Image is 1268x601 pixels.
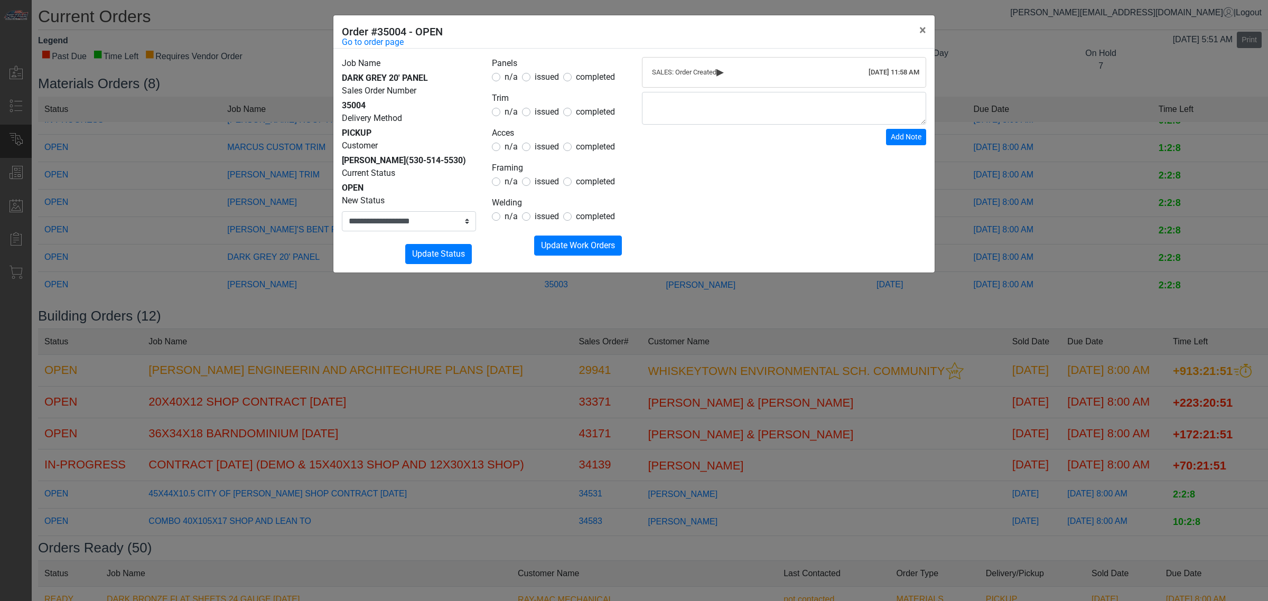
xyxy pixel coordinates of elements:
[342,139,378,152] label: Customer
[911,15,935,45] button: Close
[535,142,559,152] span: issued
[492,57,626,71] legend: Panels
[576,211,615,221] span: completed
[342,127,476,139] div: PICKUP
[406,155,466,165] span: (530-514-5530)
[492,127,626,140] legend: Acces
[405,244,472,264] button: Update Status
[869,67,919,78] div: [DATE] 11:58 AM
[576,72,615,82] span: completed
[342,194,385,207] label: New Status
[342,84,416,97] label: Sales Order Number
[886,129,926,145] button: Add Note
[535,176,559,186] span: issued
[541,240,615,250] span: Update Work Orders
[505,72,518,82] span: n/a
[342,24,443,40] h5: Order #35004 - OPEN
[492,196,626,210] legend: Welding
[652,67,916,78] div: SALES: Order Created
[492,162,626,175] legend: Framing
[505,211,518,221] span: n/a
[535,211,559,221] span: issued
[342,36,404,49] a: Go to order page
[342,112,402,125] label: Delivery Method
[505,176,518,186] span: n/a
[891,133,921,141] span: Add Note
[342,154,476,167] div: [PERSON_NAME]
[342,182,476,194] div: OPEN
[505,142,518,152] span: n/a
[534,236,622,256] button: Update Work Orders
[412,249,465,259] span: Update Status
[505,107,518,117] span: n/a
[342,73,428,83] span: DARK GREY 20' PANEL
[716,68,724,75] span: ▸
[492,92,626,106] legend: Trim
[576,107,615,117] span: completed
[535,107,559,117] span: issued
[342,57,380,70] label: Job Name
[342,167,395,180] label: Current Status
[576,176,615,186] span: completed
[342,99,476,112] div: 35004
[535,72,559,82] span: issued
[576,142,615,152] span: completed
